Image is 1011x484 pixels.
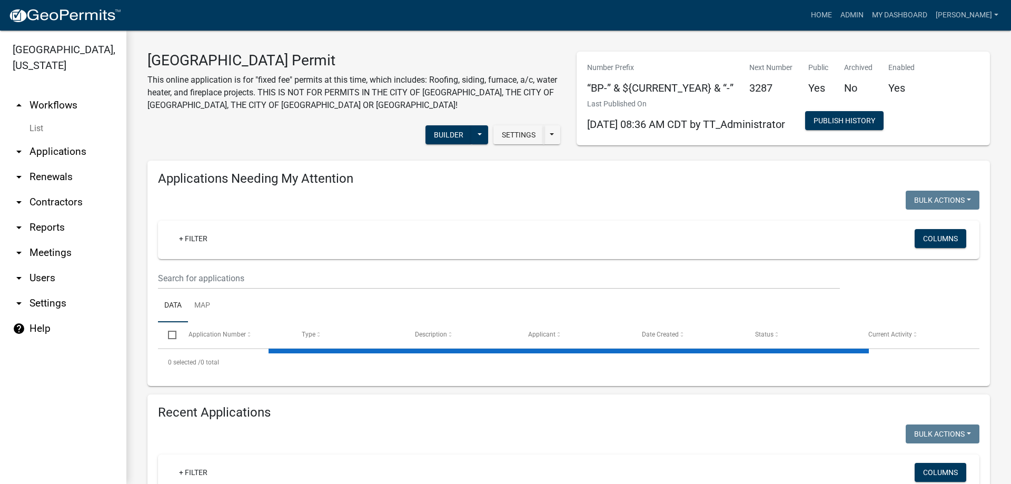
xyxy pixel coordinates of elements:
wm-modal-confirm: Workflow Publish History [805,117,884,126]
datatable-header-cell: Select [158,322,178,348]
h5: 3287 [749,82,792,94]
datatable-header-cell: Description [405,322,518,348]
i: arrow_drop_down [13,196,25,209]
datatable-header-cell: Application Number [178,322,291,348]
span: Status [755,331,774,338]
button: Columns [915,229,966,248]
h4: Recent Applications [158,405,979,420]
span: 0 selected / [168,359,201,366]
span: [DATE] 08:36 AM CDT by TT_Administrator [587,118,785,131]
datatable-header-cell: Current Activity [858,322,972,348]
span: Applicant [528,331,556,338]
span: Type [302,331,315,338]
span: Current Activity [868,331,912,338]
i: arrow_drop_down [13,272,25,284]
button: Builder [425,125,472,144]
span: Description [415,331,447,338]
a: Home [807,5,836,25]
div: 0 total [158,349,979,376]
h5: “BP-” & ${CURRENT_YEAR} & “-” [587,82,734,94]
i: arrow_drop_up [13,99,25,112]
input: Search for applications [158,268,840,289]
i: arrow_drop_down [13,145,25,158]
i: arrow_drop_down [13,246,25,259]
p: This online application is for "fixed fee" permits at this time, which includes: Roofing, siding,... [147,74,561,112]
datatable-header-cell: Applicant [518,322,631,348]
a: + Filter [171,463,216,482]
a: My Dashboard [868,5,931,25]
a: Admin [836,5,868,25]
a: + Filter [171,229,216,248]
p: Enabled [888,62,915,73]
h5: No [844,82,873,94]
h5: Yes [888,82,915,94]
p: Next Number [749,62,792,73]
datatable-header-cell: Date Created [631,322,745,348]
a: [PERSON_NAME] [931,5,1003,25]
span: Date Created [642,331,679,338]
button: Bulk Actions [906,191,979,210]
button: Columns [915,463,966,482]
span: Application Number [189,331,246,338]
datatable-header-cell: Status [745,322,858,348]
button: Publish History [805,111,884,130]
i: help [13,322,25,335]
a: Data [158,289,188,323]
datatable-header-cell: Type [292,322,405,348]
i: arrow_drop_down [13,297,25,310]
button: Settings [493,125,544,144]
h4: Applications Needing My Attention [158,171,979,186]
p: Number Prefix [587,62,734,73]
p: Archived [844,62,873,73]
i: arrow_drop_down [13,171,25,183]
i: arrow_drop_down [13,221,25,234]
h3: [GEOGRAPHIC_DATA] Permit [147,52,561,70]
h5: Yes [808,82,828,94]
button: Bulk Actions [906,424,979,443]
p: Last Published On [587,98,785,110]
p: Public [808,62,828,73]
a: Map [188,289,216,323]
